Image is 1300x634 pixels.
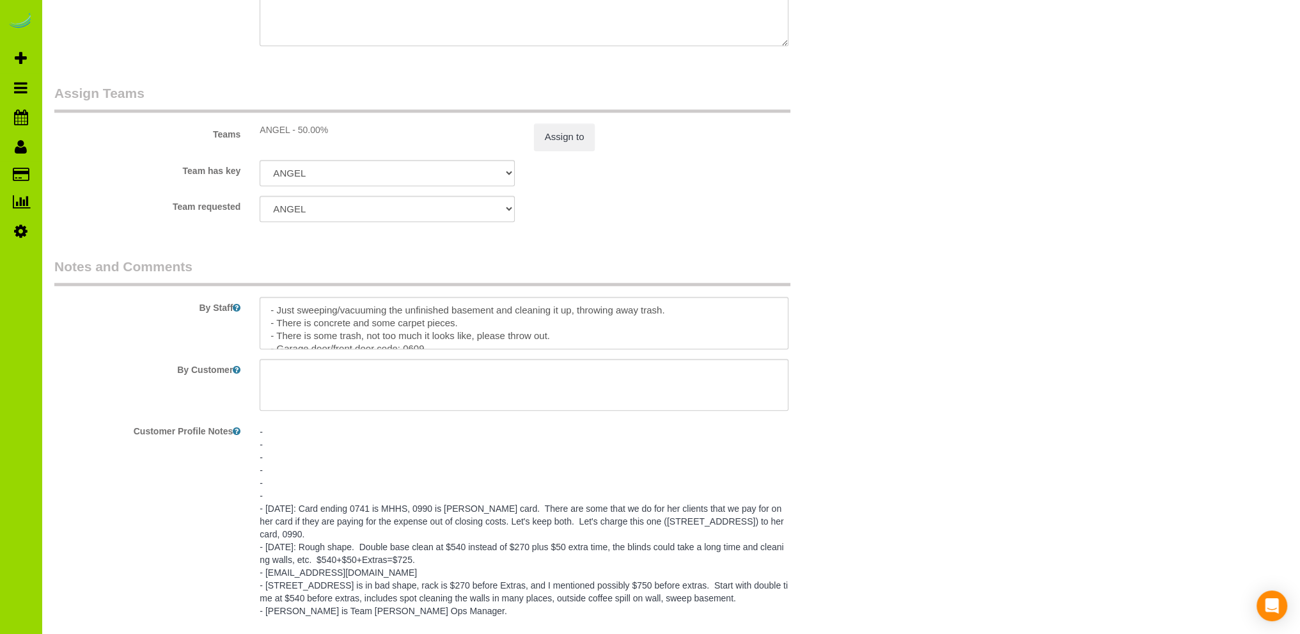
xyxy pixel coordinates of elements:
[54,257,790,286] legend: Notes and Comments
[1257,590,1287,621] div: Open Intercom Messenger
[45,160,250,177] label: Team has key
[45,359,250,376] label: By Customer
[45,196,250,213] label: Team requested
[260,123,514,136] div: ANGEL - 50.00%
[45,297,250,314] label: By Staff
[54,84,790,113] legend: Assign Teams
[260,425,788,617] pre: - - - - - - - [DATE]: Card ending 0741 is MHHS, 0990 is [PERSON_NAME] card. There are some that w...
[534,123,595,150] button: Assign to
[45,420,250,438] label: Customer Profile Notes
[8,13,33,31] img: Automaid Logo
[45,123,250,141] label: Teams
